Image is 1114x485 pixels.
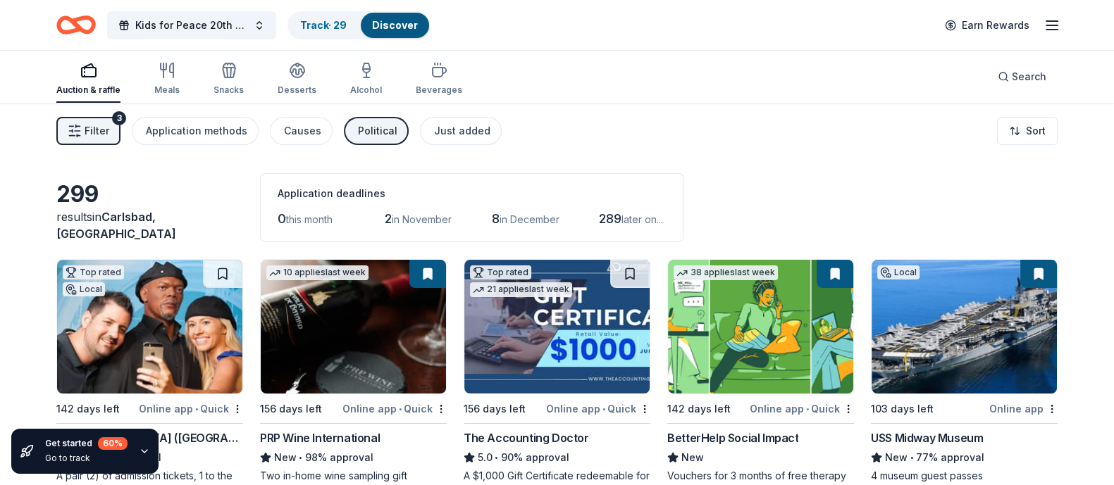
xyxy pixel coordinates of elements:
[274,449,297,466] span: New
[885,449,908,466] span: New
[392,213,452,225] span: in November
[464,429,589,446] div: The Accounting Doctor
[112,111,126,125] div: 3
[56,180,243,208] div: 299
[342,400,447,417] div: Online app Quick
[674,265,778,280] div: 38 applies last week
[495,452,498,463] span: •
[492,211,500,226] span: 8
[213,56,244,103] button: Snacks
[872,260,1057,393] img: Image for USS Midway Museum
[132,117,259,145] button: Application methods
[986,63,1058,91] button: Search
[681,449,704,466] span: New
[135,17,248,34] span: Kids for Peace 20th Anniversary Gala
[420,117,502,145] button: Just added
[470,282,572,297] div: 21 applies last week
[668,260,853,393] img: Image for BetterHelp Social Impact
[56,117,120,145] button: Filter3
[871,449,1058,466] div: 77% approval
[464,401,526,417] div: 156 days left
[154,84,180,96] div: Meals
[372,19,418,31] a: Discover
[56,8,96,42] a: Home
[56,401,120,417] div: 142 days left
[877,265,920,279] div: Local
[300,19,347,31] a: Track· 29
[667,401,731,417] div: 142 days left
[213,84,244,96] div: Snacks
[667,469,854,483] div: Vouchers for 3 months of free therapy
[464,260,650,393] img: Image for The Accounting Doctor
[260,429,380,446] div: PRP Wine International
[1012,68,1046,85] span: Search
[278,56,316,103] button: Desserts
[56,210,176,241] span: in
[139,400,243,417] div: Online app Quick
[602,403,605,415] span: •
[936,13,1038,38] a: Earn Rewards
[56,208,243,242] div: results
[599,211,621,226] span: 289
[154,56,180,103] button: Meals
[806,403,809,415] span: •
[63,265,124,279] div: Top rated
[478,449,493,466] span: 5.0
[667,259,854,483] a: Image for BetterHelp Social Impact38 applieslast week142 days leftOnline app•QuickBetterHelp Soci...
[910,452,913,463] span: •
[416,84,462,96] div: Beverages
[287,11,431,39] button: Track· 29Discover
[85,122,109,139] span: Filter
[299,452,302,463] span: •
[56,84,120,96] div: Auction & raffle
[146,122,247,139] div: Application methods
[997,117,1058,145] button: Sort
[278,211,286,226] span: 0
[989,400,1058,417] div: Online app
[57,260,242,393] img: Image for Hollywood Wax Museum (Hollywood)
[270,117,333,145] button: Causes
[416,56,462,103] button: Beverages
[871,429,983,446] div: USS Midway Museum
[278,185,667,202] div: Application deadlines
[871,469,1058,483] div: 4 museum guest passes
[350,84,382,96] div: Alcohol
[56,56,120,103] button: Auction & raffle
[546,400,650,417] div: Online app Quick
[1026,122,1046,139] span: Sort
[45,453,128,464] div: Go to track
[284,122,321,139] div: Causes
[464,449,650,466] div: 90% approval
[385,211,392,226] span: 2
[286,213,333,225] span: this month
[750,400,854,417] div: Online app Quick
[871,401,934,417] div: 103 days left
[278,84,316,96] div: Desserts
[107,11,276,39] button: Kids for Peace 20th Anniversary Gala
[63,282,105,296] div: Local
[350,56,382,103] button: Alcohol
[399,403,402,415] span: •
[667,429,798,446] div: BetterHelp Social Impact
[195,403,198,415] span: •
[470,265,531,279] div: Top rated
[500,213,559,225] span: in December
[871,259,1058,483] a: Image for USS Midway MuseumLocal103 days leftOnline appUSS Midway MuseumNew•77% approval4 museum ...
[434,122,490,139] div: Just added
[266,265,369,280] div: 10 applies last week
[260,449,447,466] div: 98% approval
[98,437,128,450] div: 60 %
[260,401,322,417] div: 156 days left
[344,117,409,145] button: Political
[261,260,446,393] img: Image for PRP Wine International
[358,122,397,139] div: Political
[56,210,176,241] span: Carlsbad, [GEOGRAPHIC_DATA]
[45,437,128,450] div: Get started
[621,213,663,225] span: later on...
